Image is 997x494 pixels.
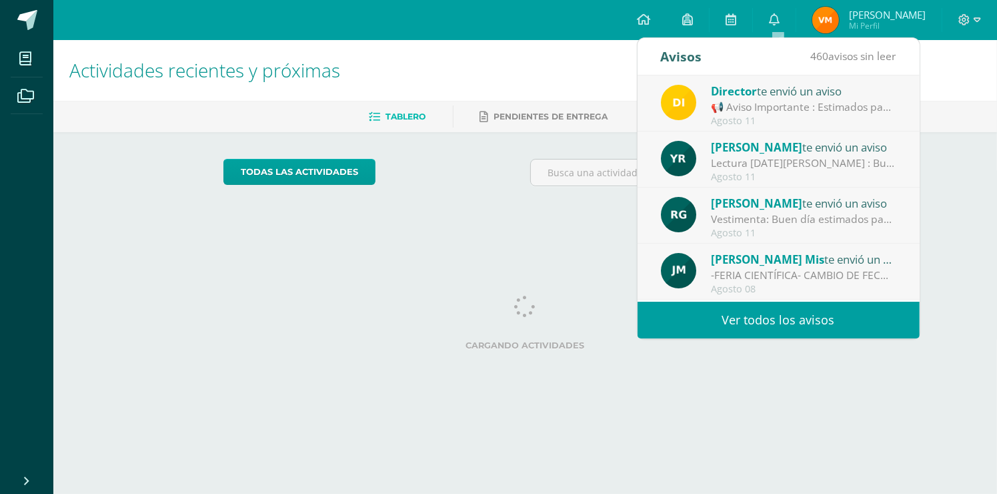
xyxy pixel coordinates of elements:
div: te envió un aviso [711,194,896,212]
input: Busca una actividad próxima aquí... [531,160,826,186]
div: -FERIA CIENTÍFICA- CAMBIO DE FECHA-: Buena tarde queridos estudiantes espero se encuentren bien. ... [711,268,896,283]
label: Cargando actividades [223,340,827,350]
span: Pendientes de entrega [494,111,608,121]
div: Lectura 11 de agosto : Buenos días Adjunto las actividades de hoy 11 de agosto PRISMA Resolver el... [711,156,896,171]
img: 24ef3269677dd7dd963c57b86ff4a022.png [661,197,696,232]
div: Agosto 11 [711,228,896,239]
span: [PERSON_NAME] [711,196,802,211]
div: te envió un aviso [711,82,896,99]
span: Mi Perfil [849,20,926,31]
span: [PERSON_NAME] Mis [711,252,824,267]
a: todas las Actividades [223,159,375,185]
div: Agosto 11 [711,115,896,127]
a: Pendientes de entrega [480,106,608,128]
span: Actividades recientes y próximas [69,57,340,83]
a: Ver todos los avisos [638,302,920,338]
div: 📢 Aviso Importante : Estimados padres de familia y/o encargados: 📆 martes 12 de agosto de 2025, s... [711,99,896,115]
div: te envió un aviso [711,250,896,268]
span: 460 [811,49,829,63]
a: Tablero [369,106,426,128]
div: Agosto 11 [711,172,896,183]
span: Tablero [386,111,426,121]
div: Agosto 08 [711,284,896,295]
div: te envió un aviso [711,138,896,156]
span: [PERSON_NAME] [711,140,802,155]
img: 6bd1f88eaa8f84a993684add4ac8f9ce.png [661,253,696,288]
span: avisos sin leer [811,49,896,63]
img: 765d7ba1372dfe42393184f37ff644ec.png [661,141,696,176]
img: f0b35651ae50ff9c693c4cbd3f40c4bb.png [661,85,696,120]
span: Director [711,83,757,99]
span: [PERSON_NAME] [849,8,926,21]
div: Vestimenta: Buen día estimados padres de familia y estudiantes. Espero que se encuentren muy bien... [711,212,896,227]
img: 23a45db4e3e8fe665997088d6de0659d.png [812,7,839,33]
div: Avisos [661,38,702,75]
